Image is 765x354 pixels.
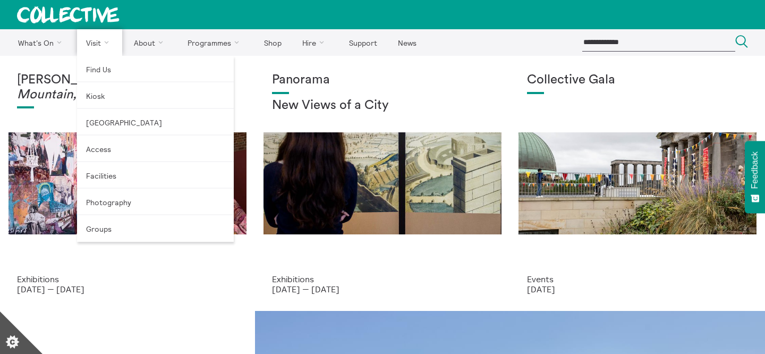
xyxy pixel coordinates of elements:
[272,98,493,113] h2: New Views of a City
[17,274,238,284] p: Exhibitions
[272,73,493,88] h1: Panorama
[77,162,234,189] a: Facilities
[77,29,123,56] a: Visit
[272,274,493,284] p: Exhibitions
[510,56,765,311] a: Collective Gala 2023. Image credit Sally Jubb. Collective Gala Events [DATE]
[124,29,176,56] a: About
[77,82,234,109] a: Kiosk
[527,274,748,284] p: Events
[750,151,760,189] span: Feedback
[255,56,510,311] a: Collective Panorama June 2025 small file 8 Panorama New Views of a City Exhibitions [DATE] — [DATE]
[339,29,386,56] a: Support
[527,284,748,294] p: [DATE]
[272,284,493,294] p: [DATE] — [DATE]
[745,141,765,213] button: Feedback - Show survey
[527,73,748,88] h1: Collective Gala
[254,29,291,56] a: Shop
[77,109,234,136] a: [GEOGRAPHIC_DATA]
[77,56,234,82] a: Find Us
[77,136,234,162] a: Access
[388,29,426,56] a: News
[17,73,238,102] h1: [PERSON_NAME]:
[178,29,253,56] a: Programmes
[77,189,234,215] a: Photography
[293,29,338,56] a: Hire
[17,73,184,101] em: Fire on the Mountain, Light on the Hill
[77,215,234,242] a: Groups
[17,284,238,294] p: [DATE] — [DATE]
[8,29,75,56] a: What's On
